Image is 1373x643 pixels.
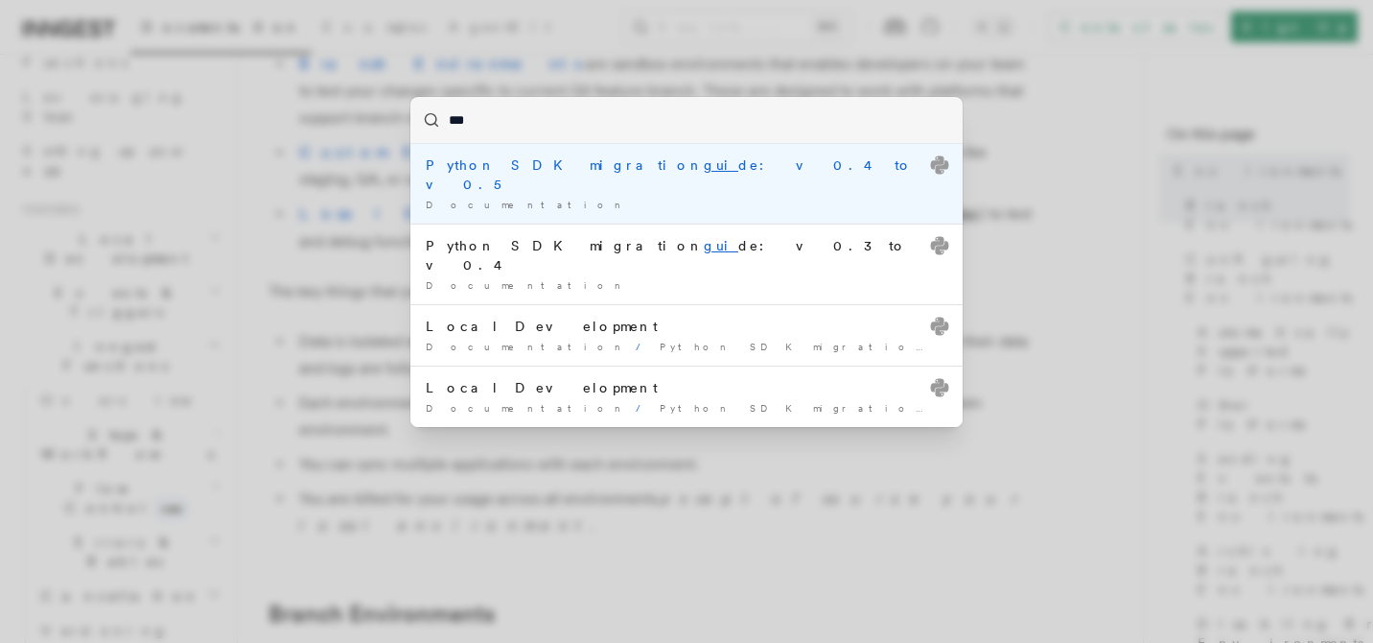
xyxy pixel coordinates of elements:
span: / [636,341,652,352]
span: Documentation [426,341,628,352]
mark: gui [704,238,738,253]
div: Python SDK migration de: v0.3 to v0.4 [426,236,947,274]
span: Documentation [426,199,628,210]
mark: gui [704,157,738,173]
span: Documentation [426,402,628,414]
div: Local Development [426,317,947,336]
div: Python SDK migration de: v0.4 to v0.5 [426,155,947,194]
span: Python SDK migration de: v0.3 to v0.4 [660,402,1237,414]
div: Local Development [426,378,947,397]
span: Documentation [426,279,628,291]
span: / [636,402,652,414]
span: Python SDK migration de: v0.4 to v0.5 [660,341,1237,352]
